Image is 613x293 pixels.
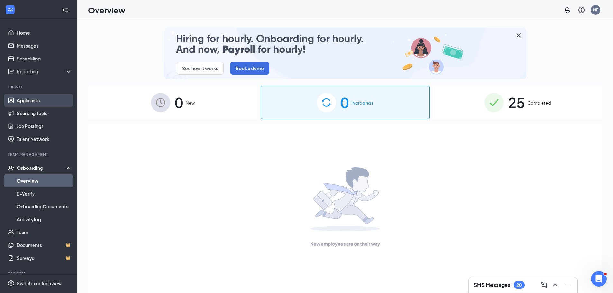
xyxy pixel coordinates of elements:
[563,6,571,14] svg: Notifications
[593,7,598,13] div: NF
[8,68,14,75] svg: Analysis
[351,100,374,106] span: In progress
[474,281,510,288] h3: SMS Messages
[17,39,72,52] a: Messages
[8,84,70,90] div: Hiring
[539,280,549,290] button: ComposeMessage
[17,94,72,107] a: Applicants
[540,281,548,289] svg: ComposeMessage
[516,282,522,288] div: 20
[563,281,571,289] svg: Minimize
[8,165,14,171] svg: UserCheck
[177,62,224,75] button: See how it works
[17,107,72,120] a: Sourcing Tools
[562,280,572,290] button: Minimize
[17,280,62,287] div: Switch to admin view
[508,91,525,114] span: 25
[17,226,72,239] a: Team
[310,240,380,247] span: New employees are on their way
[340,91,349,114] span: 0
[591,271,607,287] iframe: Intercom live chat
[17,187,72,200] a: E-Verify
[17,26,72,39] a: Home
[17,200,72,213] a: Onboarding Documents
[175,91,183,114] span: 0
[17,213,72,226] a: Activity log
[17,174,72,187] a: Overview
[515,32,523,39] svg: Cross
[7,6,14,13] svg: WorkstreamLogo
[527,100,551,106] span: Completed
[17,133,72,145] a: Talent Network
[164,28,526,79] img: payroll-small.gif
[17,239,72,252] a: DocumentsCrown
[17,120,72,133] a: Job Postings
[186,100,195,106] span: New
[8,271,70,276] div: Payroll
[552,281,559,289] svg: ChevronUp
[8,280,14,287] svg: Settings
[88,5,125,15] h1: Overview
[550,280,561,290] button: ChevronUp
[578,6,585,14] svg: QuestionInfo
[17,165,66,171] div: Onboarding
[17,252,72,264] a: SurveysCrown
[62,7,69,13] svg: Collapse
[8,152,70,157] div: Team Management
[17,52,72,65] a: Scheduling
[17,68,72,75] div: Reporting
[230,62,269,75] button: Book a demo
